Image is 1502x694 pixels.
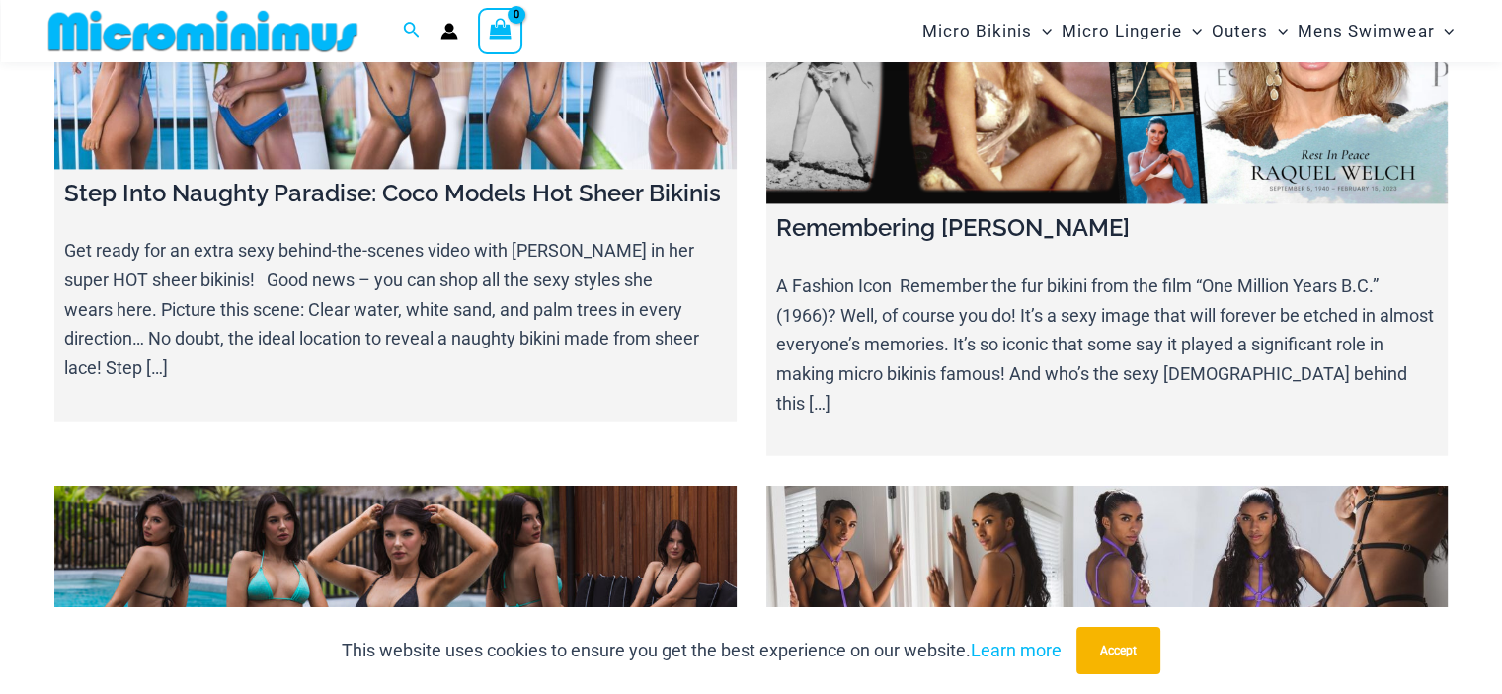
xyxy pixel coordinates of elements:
[1434,6,1454,56] span: Menu Toggle
[1182,6,1202,56] span: Menu Toggle
[342,636,1062,665] p: This website uses cookies to ensure you get the best experience on our website.
[478,8,523,53] a: View Shopping Cart, empty
[64,180,727,208] h4: Step Into Naughty Paradise: Coco Models Hot Sheer Bikinis
[1057,6,1207,56] a: Micro LingerieMenu ToggleMenu Toggle
[440,23,458,40] a: Account icon link
[914,3,1462,59] nav: Site Navigation
[1268,6,1288,56] span: Menu Toggle
[1293,6,1459,56] a: Mens SwimwearMenu ToggleMenu Toggle
[1062,6,1182,56] span: Micro Lingerie
[917,6,1057,56] a: Micro BikinisMenu ToggleMenu Toggle
[971,640,1062,660] a: Learn more
[403,19,421,43] a: Search icon link
[776,271,1439,419] p: A Fashion Icon Remember the fur bikini from the film “One Million Years B.C.” (1966)? Well, of co...
[1298,6,1434,56] span: Mens Swimwear
[776,214,1439,243] h4: Remembering [PERSON_NAME]
[64,236,727,383] p: Get ready for an extra sexy behind-the-scenes video with [PERSON_NAME] in her super HOT sheer bik...
[1032,6,1052,56] span: Menu Toggle
[40,9,365,53] img: MM SHOP LOGO FLAT
[1207,6,1293,56] a: OutersMenu ToggleMenu Toggle
[1212,6,1268,56] span: Outers
[1076,627,1160,674] button: Accept
[922,6,1032,56] span: Micro Bikinis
